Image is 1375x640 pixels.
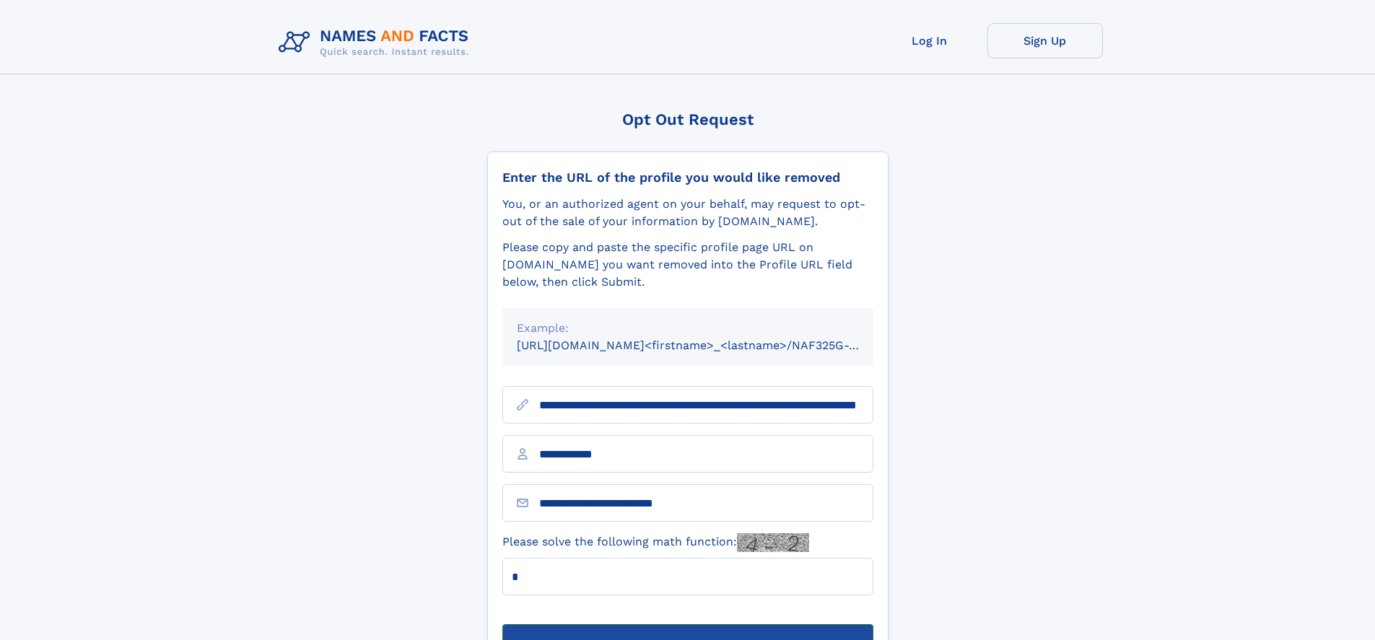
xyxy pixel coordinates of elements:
[502,239,873,291] div: Please copy and paste the specific profile page URL on [DOMAIN_NAME] you want removed into the Pr...
[487,110,889,128] div: Opt Out Request
[517,320,859,337] div: Example:
[502,196,873,230] div: You, or an authorized agent on your behalf, may request to opt-out of the sale of your informatio...
[273,23,481,62] img: Logo Names and Facts
[502,170,873,185] div: Enter the URL of the profile you would like removed
[502,533,809,552] label: Please solve the following math function:
[987,23,1103,58] a: Sign Up
[872,23,987,58] a: Log In
[517,338,901,352] small: [URL][DOMAIN_NAME]<firstname>_<lastname>/NAF325G-xxxxxxxx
